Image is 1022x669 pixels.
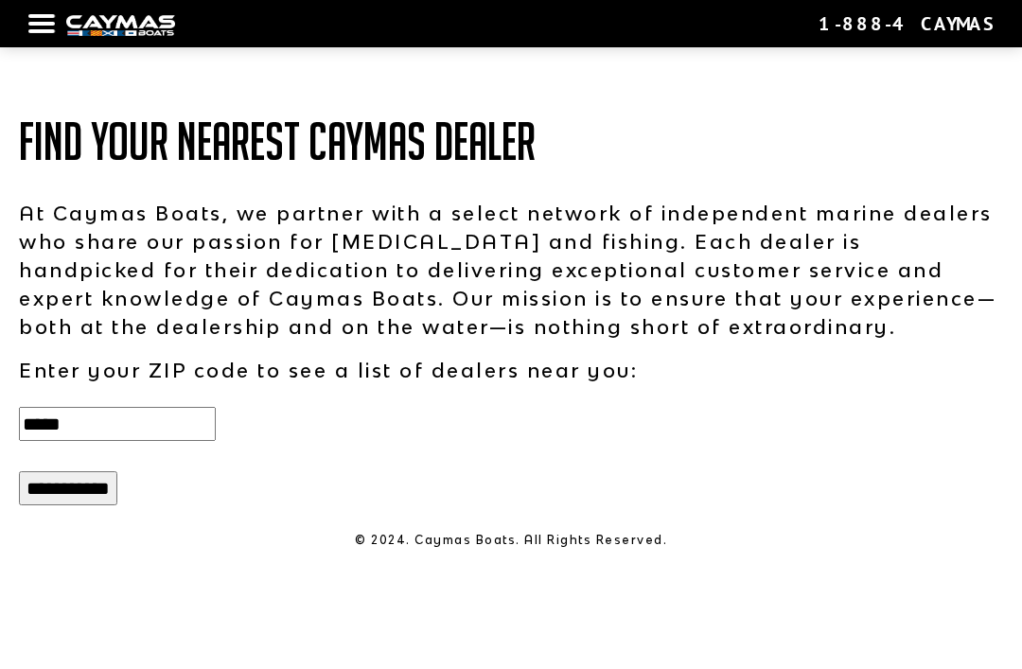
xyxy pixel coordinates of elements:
img: white-logo-c9c8dbefe5ff5ceceb0f0178aa75bf4bb51f6bca0971e226c86eb53dfe498488.png [66,15,175,35]
p: © 2024. Caymas Boats. All Rights Reserved. [19,532,1003,549]
p: Enter your ZIP code to see a list of dealers near you: [19,356,1003,384]
div: 1-888-4CAYMAS [819,11,994,36]
p: At Caymas Boats, we partner with a select network of independent marine dealers who share our pas... [19,199,1003,341]
h1: Find Your Nearest Caymas Dealer [19,114,1003,170]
